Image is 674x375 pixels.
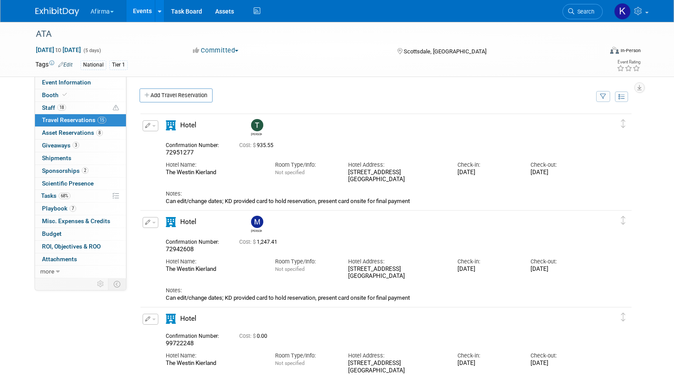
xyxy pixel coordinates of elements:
[35,46,81,54] span: [DATE] [DATE]
[251,131,262,136] div: Taylor Cavazos
[621,313,625,322] i: Click and drag to move item
[166,360,262,367] div: The Westin Kierland
[35,102,126,114] a: Staff18
[457,352,517,360] div: Check-in:
[562,4,603,19] a: Search
[35,215,126,228] a: Misc. Expenses & Credits
[239,333,257,339] span: Cost: $
[41,192,70,199] span: Tasks
[457,169,517,176] div: [DATE]
[35,266,126,278] a: more
[42,217,110,224] span: Misc. Expenses & Credits
[620,47,641,54] div: In-Person
[251,216,263,228] img: Mohammed Alshalalfa
[531,258,590,266] div: Check-out:
[180,218,196,226] span: Hotel
[166,266,262,273] div: The Westin Kierland
[166,120,176,130] i: Hotel
[42,79,91,86] span: Event Information
[531,360,590,367] div: [DATE]
[190,46,242,55] button: Committed
[239,142,277,148] span: 935.55
[113,104,119,112] span: Potential Scheduling Conflict -- at least one attendee is tagged in another overlapping event.
[58,62,73,68] a: Edit
[166,352,262,360] div: Hotel Name:
[59,193,70,199] span: 68%
[239,333,271,339] span: 0.00
[35,253,126,266] a: Attachments
[600,94,606,100] i: Filter by Traveler
[63,92,67,97] i: Booth reservation complete
[348,161,444,169] div: Hotel Address:
[551,46,641,59] div: Event Format
[42,142,79,149] span: Giveaways
[166,314,176,324] i: Hotel
[348,266,444,280] div: [STREET_ADDRESS] [GEOGRAPHIC_DATA]
[614,3,631,20] img: Keirsten Davis
[239,142,257,148] span: Cost: $
[35,241,126,253] a: ROI, Objectives & ROO
[42,91,69,98] span: Booth
[166,140,226,149] div: Confirmation Number:
[275,266,304,272] span: Not specified
[166,258,262,266] div: Hotel Name:
[457,161,517,169] div: Check-in:
[166,236,226,245] div: Confirmation Number:
[275,352,335,360] div: Room Type/Info:
[54,46,63,53] span: to
[35,203,126,215] a: Playbook7
[239,239,257,245] span: Cost: $
[275,258,335,266] div: Room Type/Info:
[42,243,101,250] span: ROI, Objectives & ROO
[35,60,73,70] td: Tags
[35,89,126,102] a: Booth
[42,256,77,263] span: Attachments
[35,140,126,152] a: Giveaways3
[348,169,444,184] div: [STREET_ADDRESS] [GEOGRAPHIC_DATA]
[108,278,126,290] td: Toggle Event Tabs
[42,167,88,174] span: Sponsorships
[249,216,264,233] div: Mohammed Alshalalfa
[35,7,79,16] img: ExhibitDay
[70,205,76,212] span: 7
[457,258,517,266] div: Check-in:
[531,266,590,273] div: [DATE]
[35,178,126,190] a: Scientific Presence
[42,180,94,187] span: Scientific Presence
[83,48,101,53] span: (5 days)
[82,167,88,174] span: 2
[275,169,304,175] span: Not specified
[457,360,517,367] div: [DATE]
[33,26,590,42] div: ATA
[621,119,625,128] i: Click and drag to move item
[109,60,128,70] div: Tier 1
[180,121,196,129] span: Hotel
[457,266,517,273] div: [DATE]
[617,60,640,64] div: Event Rating
[166,169,262,176] div: The Westin Kierland
[610,47,619,54] img: Format-Inperson.png
[140,88,213,102] a: Add Travel Reservation
[348,352,444,360] div: Hotel Address:
[42,116,106,123] span: Travel Reservations
[531,352,590,360] div: Check-out:
[166,190,591,198] div: Notes:
[180,315,196,322] span: Hotel
[251,228,262,233] div: Mohammed Alshalalfa
[42,230,62,237] span: Budget
[166,245,194,252] span: 72942608
[73,142,79,148] span: 3
[98,117,106,123] span: 15
[42,129,103,136] span: Asset Reservations
[348,360,444,375] div: [STREET_ADDRESS] [GEOGRAPHIC_DATA]
[166,217,176,227] i: Hotel
[42,205,76,212] span: Playbook
[166,294,591,301] div: Can edit/change dates; KD provided card to hold reservation, present card onsite for final payment
[531,169,590,176] div: [DATE]
[80,60,106,70] div: National
[239,239,281,245] span: 1,247.41
[35,228,126,240] a: Budget
[166,287,591,294] div: Notes:
[35,127,126,139] a: Asset Reservations8
[574,8,594,15] span: Search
